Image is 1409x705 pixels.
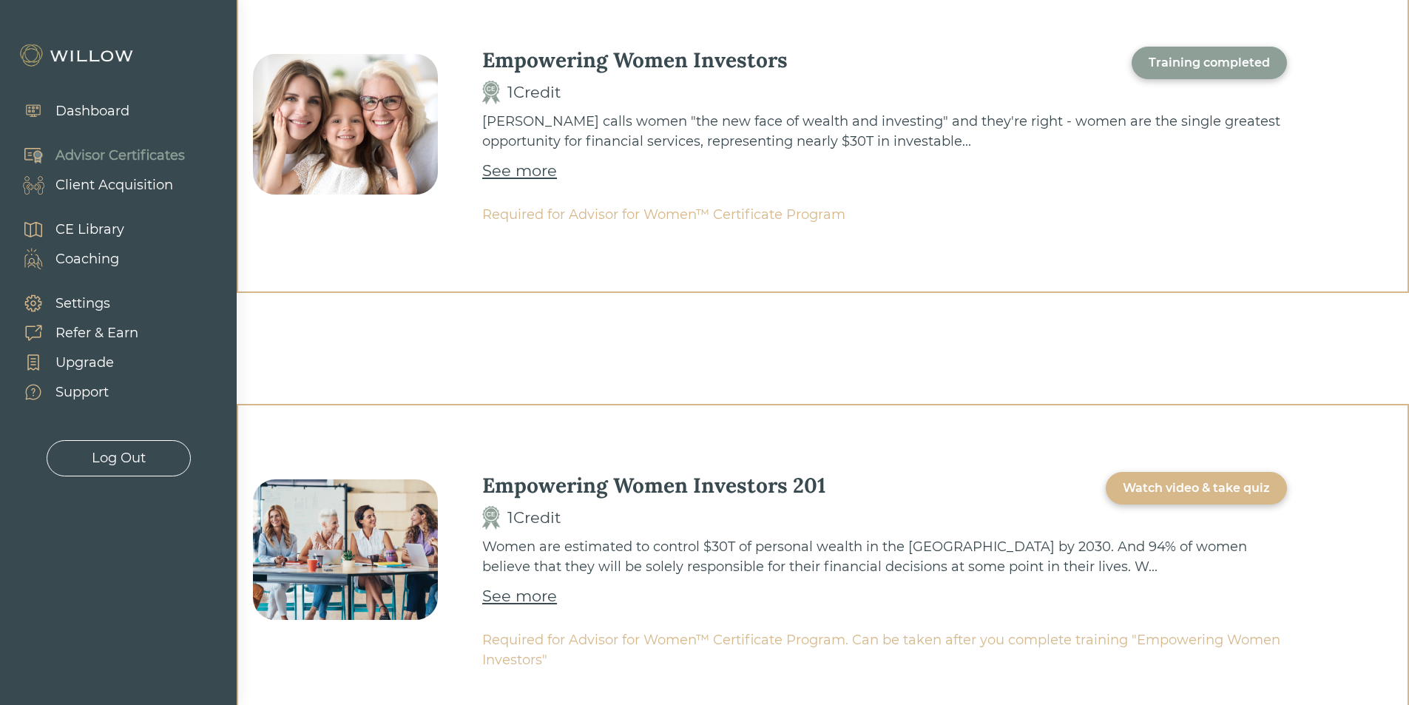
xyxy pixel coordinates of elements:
div: Empowering Women Investors [482,47,788,73]
a: Settings [7,289,138,318]
div: Settings [55,294,110,314]
div: Client Acquisition [55,175,173,195]
a: CE Library [7,215,124,244]
a: Refer & Earn [7,318,138,348]
a: Dashboard [7,96,129,126]
div: Empowering Women Investors 201 [482,472,825,499]
div: CE Library [55,220,124,240]
div: 1 Credit [507,81,561,104]
div: Required for Advisor for Women™ Certificate Program. Can be taken after you complete training "Em... [482,630,1287,670]
div: Coaching [55,249,119,269]
a: See more [482,584,557,608]
div: [PERSON_NAME] calls women "the new face of wealth and investing" and they're right - women are th... [482,112,1287,152]
a: Coaching [7,244,124,274]
div: Required for Advisor for Women™ Certificate Program [482,205,1287,225]
div: Watch video & take quiz [1123,479,1270,497]
a: Advisor Certificates [7,141,185,170]
div: Dashboard [55,101,129,121]
div: Women are estimated to control $30T of personal wealth in the [GEOGRAPHIC_DATA] by 2030. And 94% ... [482,537,1287,577]
div: Support [55,382,109,402]
img: Willow [18,44,137,67]
a: Client Acquisition [7,170,185,200]
div: Upgrade [55,353,114,373]
div: 1 Credit [507,506,561,530]
div: Log Out [92,448,146,468]
div: Refer & Earn [55,323,138,343]
a: See more [482,159,557,183]
div: Training completed [1149,54,1270,72]
a: Upgrade [7,348,138,377]
div: Advisor Certificates [55,146,185,166]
